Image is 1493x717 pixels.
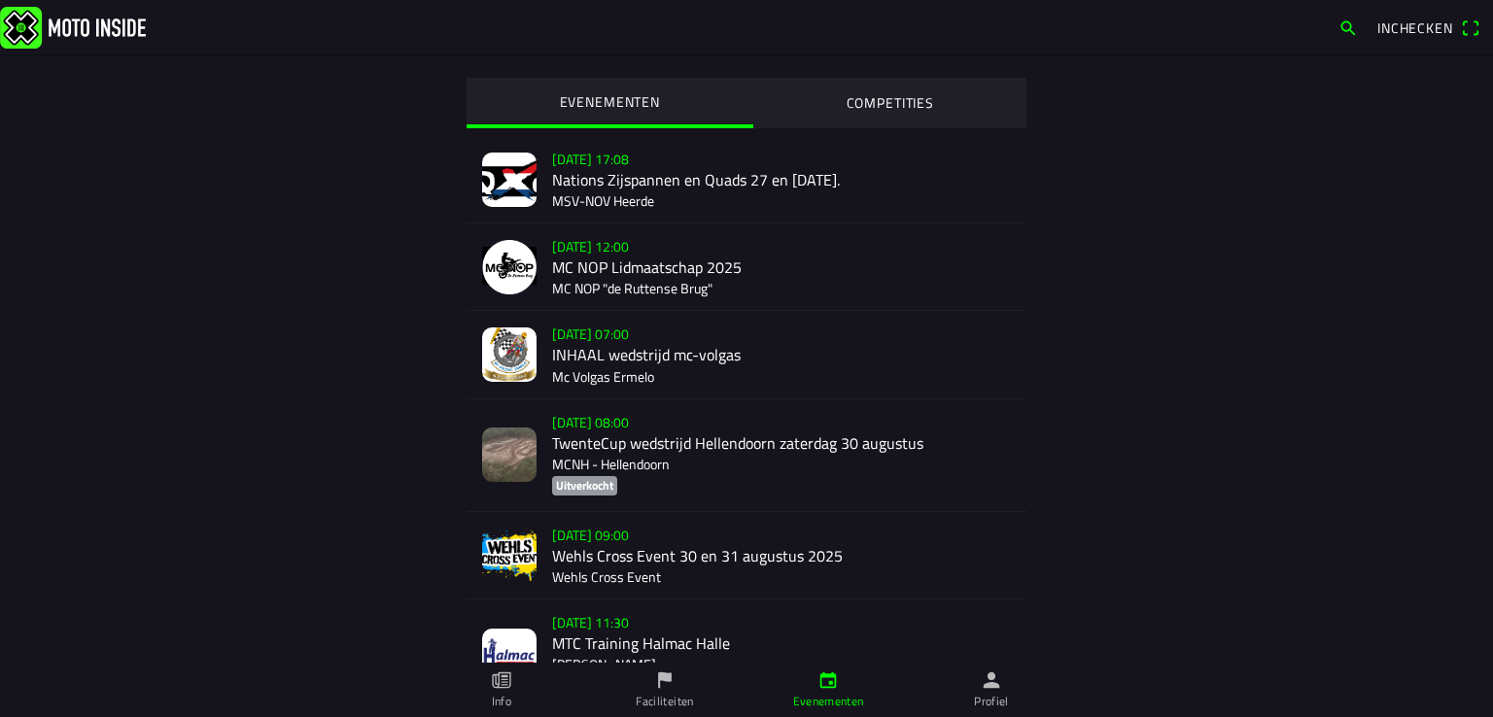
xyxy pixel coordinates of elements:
[467,512,1026,599] a: [DATE] 09:00Wehls Cross Event 30 en 31 augustus 2025Wehls Cross Event
[482,240,537,294] img: GmdhPuAHibeqhJsKIY2JiwLbclnkXaGSfbvBl2T8.png
[467,599,1026,712] a: [DATE] 11:30MTC Training Halmac Halle[PERSON_NAME]
[817,669,839,691] ion-icon: calendar
[467,399,1026,512] a: [DATE] 08:00TwenteCup wedstrijd Hellendoorn zaterdag 30 augustusMCNH - HellendoornUitverkocht
[753,78,1027,128] ion-segment-button: COMPETITIES
[482,528,537,582] img: VqD64gSFQa07sXQ29HG3kmymFA4PMwN3nS6ewlsa.png
[974,693,1009,710] ion-label: Profiel
[482,153,537,207] img: wHOXRaN1xIfius6ZX1T36AcktzlB0WLjmySbsJVO.jpg
[467,311,1026,398] a: [DATE] 07:00INHAAL wedstrijd mc-volgasMc Volgas Ermelo
[1329,11,1368,44] a: search
[1368,11,1489,44] a: Incheckenqr scanner
[482,327,537,382] img: MYnGwVrkfdY5GMORvVfIyV8aIl5vFcLYBSNgmrVj.jpg
[636,693,693,710] ion-label: Faciliteiten
[482,629,537,683] img: B9uXB3zN3aqSbiJi7h2z0C2GTIv8Hi6QJ5DnzUq3.jpg
[492,693,511,710] ion-label: Info
[482,427,537,482] img: Ba4Di6B5ITZNvhKpd2BQjjiAQmsC0dfyG0JCHNTy.jpg
[467,223,1026,311] a: [DATE] 12:00MC NOP Lidmaatschap 2025MC NOP "de Ruttense Brug"
[467,136,1026,223] a: [DATE] 17:08Nations Zijspannen en Quads 27 en [DATE].MSV-NOV Heerde
[467,78,753,128] ion-segment-button: EVENEMENTEN
[491,669,512,691] ion-icon: paper
[981,669,1002,691] ion-icon: person
[793,693,864,710] ion-label: Evenementen
[1377,17,1453,38] span: Inchecken
[654,669,676,691] ion-icon: flag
